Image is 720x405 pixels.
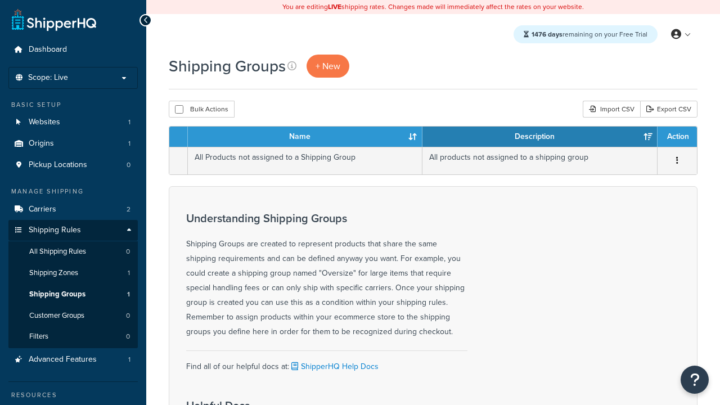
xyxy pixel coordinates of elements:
[29,268,78,278] span: Shipping Zones
[8,241,138,262] li: All Shipping Rules
[29,247,86,256] span: All Shipping Rules
[128,355,130,364] span: 1
[8,112,138,133] a: Websites 1
[8,284,138,305] a: Shipping Groups 1
[29,160,87,170] span: Pickup Locations
[8,133,138,154] li: Origins
[169,55,286,77] h1: Shipping Groups
[316,60,340,73] span: + New
[29,205,56,214] span: Carriers
[29,355,97,364] span: Advanced Features
[8,155,138,175] a: Pickup Locations 0
[8,390,138,400] div: Resources
[188,127,422,147] th: Name: activate to sort column ascending
[681,366,709,394] button: Open Resource Center
[289,361,379,372] a: ShipperHQ Help Docs
[126,332,130,341] span: 0
[8,349,138,370] li: Advanced Features
[128,118,130,127] span: 1
[29,118,60,127] span: Websites
[8,133,138,154] a: Origins 1
[8,349,138,370] a: Advanced Features 1
[8,305,138,326] li: Customer Groups
[514,25,658,43] div: remaining on your Free Trial
[8,326,138,347] li: Filters
[583,101,640,118] div: Import CSV
[307,55,349,78] a: + New
[186,212,467,339] div: Shipping Groups are created to represent products that share the same shipping requirements and c...
[8,263,138,283] a: Shipping Zones 1
[8,155,138,175] li: Pickup Locations
[8,100,138,110] div: Basic Setup
[8,199,138,220] a: Carriers 2
[8,39,138,60] a: Dashboard
[128,139,130,148] span: 1
[186,212,467,224] h3: Understanding Shipping Groups
[188,147,422,174] td: All Products not assigned to a Shipping Group
[8,187,138,196] div: Manage Shipping
[8,220,138,241] a: Shipping Rules
[126,311,130,321] span: 0
[29,45,67,55] span: Dashboard
[127,290,130,299] span: 1
[422,147,658,174] td: All products not assigned to a shipping group
[640,101,697,118] a: Export CSV
[29,290,85,299] span: Shipping Groups
[29,139,54,148] span: Origins
[186,350,467,374] div: Find all of our helpful docs at:
[8,220,138,348] li: Shipping Rules
[12,8,96,31] a: ShipperHQ Home
[8,112,138,133] li: Websites
[126,247,130,256] span: 0
[29,311,84,321] span: Customer Groups
[29,226,81,235] span: Shipping Rules
[8,326,138,347] a: Filters 0
[8,305,138,326] a: Customer Groups 0
[328,2,341,12] b: LIVE
[8,241,138,262] a: All Shipping Rules 0
[128,268,130,278] span: 1
[8,199,138,220] li: Carriers
[8,263,138,283] li: Shipping Zones
[28,73,68,83] span: Scope: Live
[8,284,138,305] li: Shipping Groups
[169,101,235,118] button: Bulk Actions
[658,127,697,147] th: Action
[29,332,48,341] span: Filters
[127,160,130,170] span: 0
[422,127,658,147] th: Description: activate to sort column ascending
[532,29,562,39] strong: 1476 days
[127,205,130,214] span: 2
